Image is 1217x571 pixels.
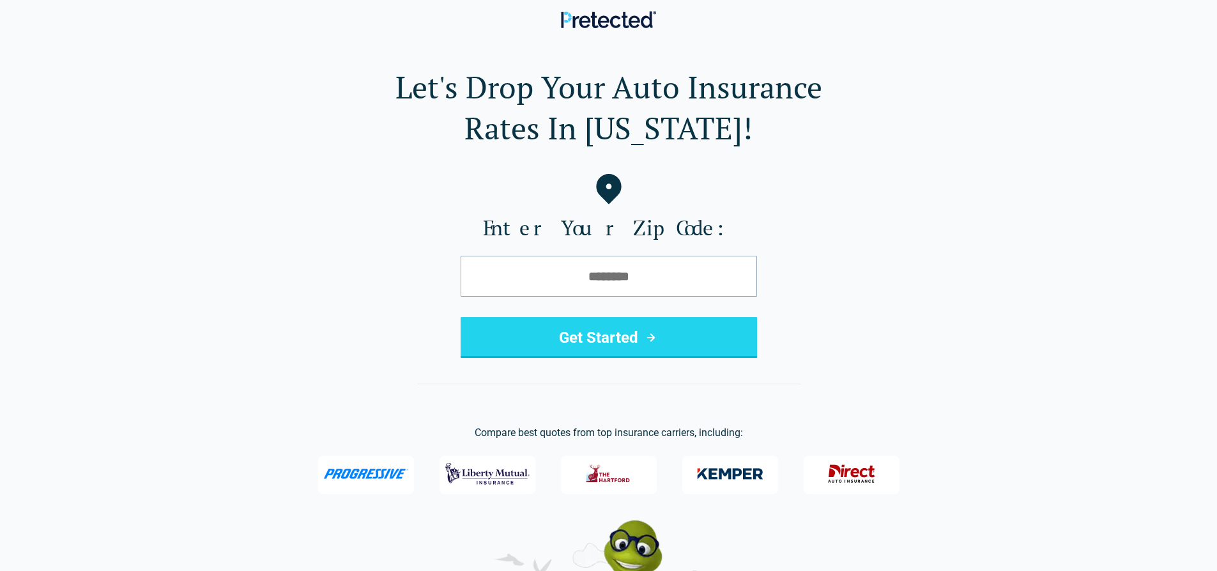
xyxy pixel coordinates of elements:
img: Direct General [820,457,883,490]
img: Kemper [688,457,772,490]
img: Pretected [561,11,656,28]
label: Enter Your Zip Code: [20,215,1197,240]
img: Liberty Mutual [445,457,530,490]
img: Progressive [323,469,409,479]
img: The Hartford [578,457,640,490]
button: Get Started [461,317,757,358]
h1: Let's Drop Your Auto Insurance Rates In [US_STATE]! [20,66,1197,148]
p: Compare best quotes from top insurance carriers, including: [20,425,1197,441]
